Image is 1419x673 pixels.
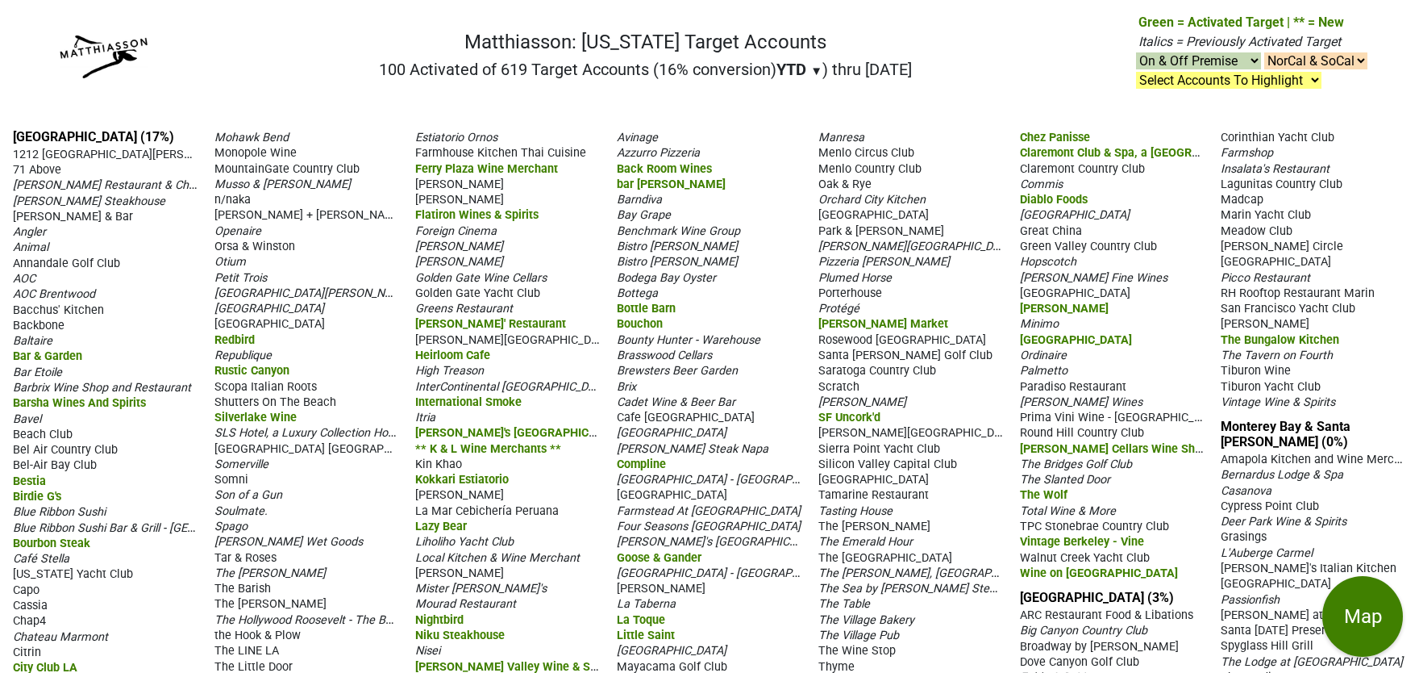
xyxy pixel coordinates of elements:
[214,317,325,331] span: [GEOGRAPHIC_DATA]
[617,504,801,518] span: Farmstead At [GEOGRAPHIC_DATA]
[13,349,82,363] span: Bar & Garden
[214,488,282,502] span: Son of a Gun
[1221,468,1343,482] span: Bernardus Lodge & Spa
[13,319,64,332] span: Backbone
[214,504,268,518] span: Soulmate.
[415,317,566,331] span: [PERSON_NAME]' Restaurant
[214,333,255,347] span: Redbird
[1221,515,1346,529] span: Deer Park Wine & Spirits
[13,614,46,628] span: Chap4
[415,535,514,549] span: Liholiho Yacht Club
[1020,426,1144,440] span: Round Hill Country Club
[1221,178,1342,191] span: Lagunitas Country Club
[617,131,658,144] span: Avinage
[415,146,586,160] span: Farmhouse Kitchen Thai Cuisine
[1221,302,1355,316] span: San Francisco Yacht Club
[214,629,301,642] span: the Hook & Plow
[214,520,248,533] span: Spago
[1138,15,1344,30] span: Green = Activated Target | ** = New
[1020,380,1126,394] span: Paradiso Restaurant
[415,162,558,176] span: Ferry Plaza Wine Merchant
[13,366,62,379] span: Bar Etoile
[13,381,191,395] span: Barbrix Wine Shop and Restaurant
[415,629,505,642] span: Niku Steakhouse
[617,349,712,362] span: Brasswood Cellars
[415,613,464,627] span: Nightbird
[214,146,297,160] span: Monopole Wine
[818,424,1017,440] span: [PERSON_NAME][GEOGRAPHIC_DATA]
[617,162,712,176] span: Back Room Wines
[1221,193,1263,207] span: Madcap
[214,551,277,565] span: Tar & Roses
[214,285,412,300] span: [GEOGRAPHIC_DATA][PERSON_NAME]
[214,178,351,191] span: Musso & [PERSON_NAME]
[1221,349,1333,362] span: The Tavern on Fourth
[415,488,504,502] span: [PERSON_NAME]
[1221,333,1339,347] span: The Bungalow Kitchen
[617,240,738,253] span: Bistro [PERSON_NAME]
[1020,349,1067,362] span: Ordinaire
[13,443,118,457] span: Bel Air Country Club
[214,411,297,424] span: Silverlake Wine
[415,597,516,611] span: Mourad Restaurant
[1020,520,1169,533] span: TPC Stonebrae Country Club
[818,333,986,347] span: Rosewood [GEOGRAPHIC_DATA]
[214,131,289,144] span: Mohawk Bend
[617,395,735,409] span: Cadet Wine & Beer Bar
[818,271,892,285] span: Plumed Horse
[617,193,662,207] span: Barndiva
[1020,590,1174,605] a: [GEOGRAPHIC_DATA] (3%)
[818,458,957,471] span: Silicon Valley Capital Club
[13,287,95,301] span: AOC Brentwood
[818,349,992,362] span: Santa [PERSON_NAME] Golf Club
[1020,208,1130,222] span: [GEOGRAPHIC_DATA]
[1020,624,1147,637] span: Big Canyon Country Club
[617,426,726,440] span: [GEOGRAPHIC_DATA]
[1221,208,1311,222] span: Marin Yacht Club
[214,271,267,285] span: Petit Trois
[13,646,41,659] span: Citrin
[13,272,35,286] span: AOC
[13,630,108,644] span: Chateau Marmont
[617,255,738,269] span: Bistro [PERSON_NAME]
[1020,271,1167,285] span: [PERSON_NAME] Fine Wines
[818,364,936,378] span: Saratoga Country Club
[415,504,559,518] span: La Mar Cebichería Peruana
[1020,458,1132,471] span: The Bridges Golf Club
[214,597,327,611] span: The [PERSON_NAME]
[617,224,740,238] span: Benchmark Wine Group
[415,208,539,222] span: Flatiron Wines & Spirits
[818,488,929,502] span: Tamarine Restaurant
[1221,530,1267,544] span: Grasings
[13,146,241,161] span: 1212 [GEOGRAPHIC_DATA][PERSON_NAME]
[13,428,73,441] span: Beach Club
[1020,655,1139,669] span: Dove Canyon Golf Club
[1020,441,1269,456] span: [PERSON_NAME] Cellars Wine Shop & Wine Bar
[1221,451,1417,466] span: Amapola Kitchen and Wine Merchant
[214,162,360,176] span: MountainGate Country Club
[415,566,504,580] span: [PERSON_NAME]
[13,194,165,208] span: [PERSON_NAME] Steakhouse
[415,378,730,394] span: InterContinental [GEOGRAPHIC_DATA] - [GEOGRAPHIC_DATA]
[1221,146,1273,160] span: Farmshop
[13,552,69,566] span: Café Stella
[818,629,899,642] span: The Village Pub
[818,580,1033,596] span: The Sea by [PERSON_NAME] Steakhouse
[13,396,146,410] span: Barsha Wines And Spirits
[617,565,846,580] span: [GEOGRAPHIC_DATA] - [GEOGRAPHIC_DATA]
[617,442,768,456] span: [PERSON_NAME] Steak Napa
[818,302,859,316] span: Protégé
[1221,255,1331,269] span: [GEOGRAPHIC_DATA]
[214,207,476,222] span: [PERSON_NAME] + [PERSON_NAME]'s Steakhouse
[415,224,497,238] span: Foreign Cinema
[214,566,326,580] span: The [PERSON_NAME]
[1020,608,1193,622] span: ARC Restaurant Food & Libations
[13,567,133,581] span: [US_STATE] Yacht Club
[818,162,922,176] span: Menlo Country Club
[415,178,504,191] span: [PERSON_NAME]
[617,551,701,565] span: Goose & Gander
[617,178,726,191] span: bar [PERSON_NAME]
[818,597,870,611] span: The Table
[1020,131,1090,144] span: Chez Panisse
[379,60,912,79] h2: 100 Activated of 619 Target Accounts (16% conversion) ) thru [DATE]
